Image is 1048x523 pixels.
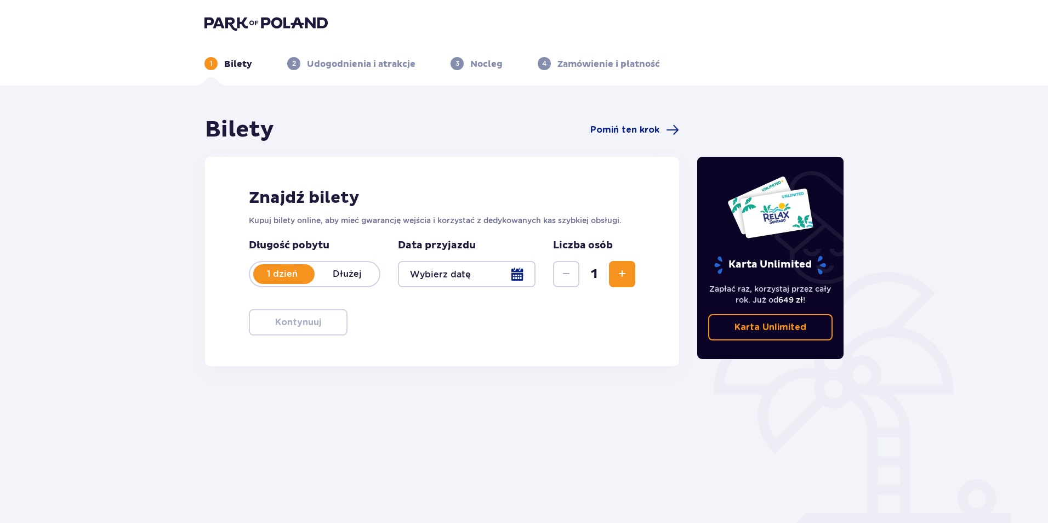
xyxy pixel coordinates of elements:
[778,295,803,304] span: 649 zł
[204,57,252,70] div: 1Bilety
[210,59,213,69] p: 1
[538,57,660,70] div: 4Zamówienie i płatność
[590,124,659,136] span: Pomiń ten krok
[307,58,415,70] p: Udogodnienia i atrakcje
[557,58,660,70] p: Zamówienie i płatność
[542,59,546,69] p: 4
[609,261,635,287] button: Zwiększ
[708,314,833,340] a: Karta Unlimited
[582,266,607,282] span: 1
[713,255,827,275] p: Karta Unlimited
[708,283,833,305] p: Zapłać raz, korzystaj przez cały rok. Już od !
[249,309,348,336] button: Kontynuuj
[315,268,379,280] p: Dłużej
[250,268,315,280] p: 1 dzień
[249,239,380,252] p: Długość pobytu
[224,58,252,70] p: Bilety
[455,59,459,69] p: 3
[398,239,476,252] p: Data przyjazdu
[292,59,296,69] p: 2
[275,316,321,328] p: Kontynuuj
[470,58,503,70] p: Nocleg
[451,57,503,70] div: 3Nocleg
[249,187,635,208] h2: Znajdź bilety
[553,261,579,287] button: Zmniejsz
[204,15,328,31] img: Park of Poland logo
[734,321,806,333] p: Karta Unlimited
[205,116,274,144] h1: Bilety
[727,175,814,239] img: Dwie karty całoroczne do Suntago z napisem 'UNLIMITED RELAX', na białym tle z tropikalnymi liśćmi...
[249,215,635,226] p: Kupuj bilety online, aby mieć gwarancję wejścia i korzystać z dedykowanych kas szybkiej obsługi.
[590,123,679,137] a: Pomiń ten krok
[553,239,613,252] p: Liczba osób
[287,57,415,70] div: 2Udogodnienia i atrakcje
